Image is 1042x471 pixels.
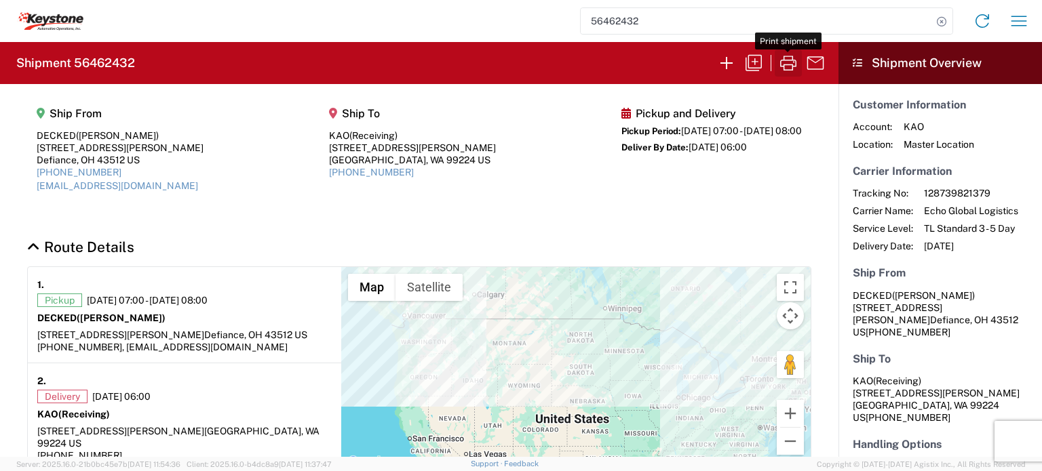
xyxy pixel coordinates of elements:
span: Account: [853,121,893,133]
span: [PHONE_NUMBER] [866,327,950,337]
span: Tracking No: [853,187,913,199]
span: [GEOGRAPHIC_DATA], WA 99224 US [37,426,320,449]
a: Open this area in Google Maps (opens a new window) [345,453,389,471]
address: Defiance, OH 43512 US [853,289,1028,338]
strong: 1. [37,277,44,293]
header: Shipment Overview [838,42,1042,84]
span: [DATE] [924,240,1018,252]
h5: Handling Options [853,438,1028,451]
span: KAO [904,121,974,133]
span: Carrier Name: [853,205,913,217]
span: Client: 2025.16.0-b4dc8a9 [187,460,332,468]
span: Pickup Period: [621,126,681,136]
span: [DATE] 06:00 [92,390,151,403]
a: [PHONE_NUMBER] [329,167,414,178]
span: ([PERSON_NAME]) [76,130,159,141]
span: KAO [STREET_ADDRESS][PERSON_NAME] [853,375,1020,398]
address: [GEOGRAPHIC_DATA], WA 99224 US [853,375,1028,424]
h5: Ship To [853,352,1028,365]
span: [DATE] 07:00 - [DATE] 08:00 [87,294,208,306]
input: Shipment, tracking or reference number [581,8,932,34]
span: Defiance, OH 43512 US [204,329,307,340]
strong: KAO [37,409,110,419]
span: DECKED [853,290,892,301]
strong: 2. [37,373,46,390]
div: [STREET_ADDRESS][PERSON_NAME] [37,142,204,154]
span: (Receiving) [58,409,110,419]
div: Defiance, OH 43512 US [37,154,204,166]
h2: Shipment 56462432 [16,55,135,71]
h5: Carrier Information [853,165,1028,178]
span: (Receiving) [349,130,398,141]
a: Support [471,459,505,468]
a: Feedback [504,459,539,468]
span: [PHONE_NUMBER] [866,412,950,423]
div: [STREET_ADDRESS][PERSON_NAME] [329,142,496,154]
button: Toggle fullscreen view [777,274,804,301]
a: Hide Details [27,239,134,255]
span: [STREET_ADDRESS][PERSON_NAME] [853,302,942,325]
div: [PHONE_NUMBER], [EMAIL_ADDRESS][DOMAIN_NAME] [37,341,332,353]
span: Pickup [37,293,82,307]
h5: Pickup and Delivery [621,107,802,120]
strong: DECKED [37,312,166,323]
a: [EMAIL_ADDRESS][DOMAIN_NAME] [37,180,198,191]
span: Service Level: [853,222,913,234]
div: [PHONE_NUMBER] [37,449,332,462]
span: [STREET_ADDRESS][PERSON_NAME] [37,426,204,436]
span: ([PERSON_NAME]) [77,312,166,323]
button: Show street map [348,274,395,301]
button: Drag Pegman onto the map to open Street View [777,351,804,378]
span: [STREET_ADDRESS][PERSON_NAME] [37,329,204,340]
span: Location: [853,138,893,150]
span: Delivery [37,390,88,403]
span: TL Standard 3 - 5 Day [924,222,1018,234]
span: [DATE] 06:00 [689,142,747,152]
h5: Customer Information [853,98,1028,111]
span: (Receiving) [873,375,921,386]
div: KAO [329,129,496,142]
button: Map camera controls [777,302,804,329]
a: [PHONE_NUMBER] [37,167,121,178]
span: Delivery Date: [853,240,913,252]
div: DECKED [37,129,204,142]
span: Echo Global Logistics [924,205,1018,217]
span: ([PERSON_NAME]) [892,290,975,301]
span: [DATE] 11:54:36 [128,460,180,468]
span: Copyright © [DATE]-[DATE] Agistix Inc., All Rights Reserved [817,458,1026,470]
span: Deliver By Date: [621,142,689,152]
span: 128739821379 [924,187,1018,199]
h5: Ship From [37,107,204,120]
button: Zoom in [777,400,804,427]
span: [DATE] 11:37:47 [279,460,332,468]
h5: Ship To [329,107,496,120]
span: [DATE] 07:00 - [DATE] 08:00 [681,125,802,136]
div: [GEOGRAPHIC_DATA], WA 99224 US [329,154,496,166]
button: Show satellite imagery [395,274,463,301]
h5: Ship From [853,266,1028,279]
button: Zoom out [777,428,804,455]
span: Server: 2025.16.0-21b0bc45e7b [16,460,180,468]
span: Master Location [904,138,974,150]
img: Google [345,453,389,471]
